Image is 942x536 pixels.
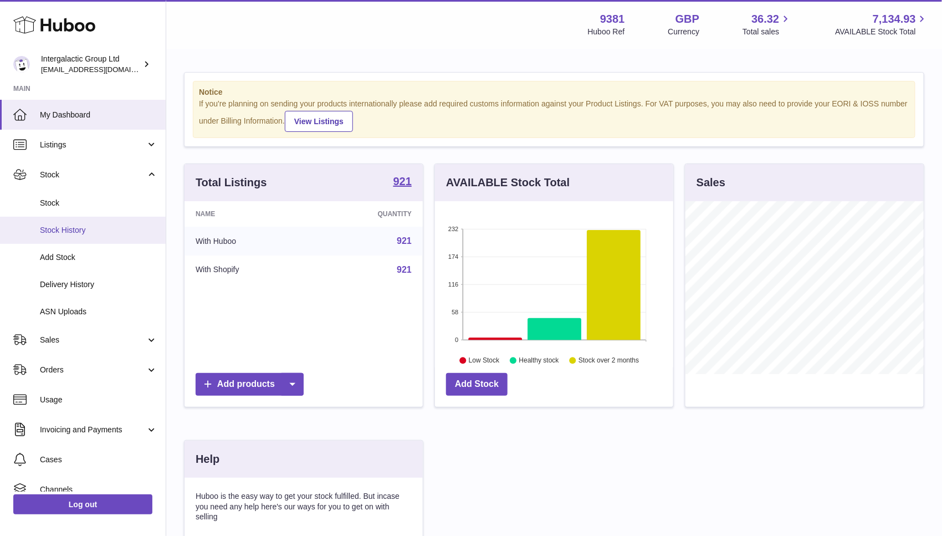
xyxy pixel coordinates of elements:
span: Sales [40,335,146,345]
th: Quantity [313,201,423,227]
text: 174 [448,253,458,260]
span: AVAILABLE Stock Total [835,27,929,37]
h3: Total Listings [196,175,267,190]
h3: Help [196,452,219,467]
span: 7,134.93 [873,12,916,27]
a: 36.32 Total sales [743,12,792,37]
span: Stock [40,170,146,180]
img: info@junglistnetwork.com [13,56,30,73]
a: View Listings [285,111,353,132]
a: Add Stock [446,373,508,396]
a: 7,134.93 AVAILABLE Stock Total [835,12,929,37]
h3: Sales [697,175,725,190]
a: 921 [397,236,412,246]
span: ASN Uploads [40,307,157,317]
text: Healthy stock [519,356,560,364]
span: Cases [40,455,157,465]
span: Channels [40,484,157,495]
h3: AVAILABLE Stock Total [446,175,570,190]
strong: 921 [393,176,412,187]
span: 36.32 [751,12,779,27]
span: Orders [40,365,146,375]
span: Invoicing and Payments [40,425,146,435]
text: Stock over 2 months [578,356,639,364]
span: Usage [40,395,157,405]
text: Low Stock [469,356,500,364]
div: Huboo Ref [588,27,625,37]
span: Total sales [743,27,792,37]
span: Listings [40,140,146,150]
span: Stock History [40,225,157,236]
a: Log out [13,494,152,514]
td: With Shopify [185,256,313,284]
td: With Huboo [185,227,313,256]
text: 232 [448,226,458,232]
span: My Dashboard [40,110,157,120]
text: 58 [452,309,458,315]
span: Delivery History [40,279,157,290]
text: 116 [448,281,458,288]
text: 0 [455,336,458,343]
a: 921 [397,265,412,274]
p: Huboo is the easy way to get your stock fulfilled. But incase you need any help here's our ways f... [196,491,412,523]
span: Add Stock [40,252,157,263]
a: 921 [393,176,412,189]
a: Add products [196,373,304,396]
div: If you're planning on sending your products internationally please add required customs informati... [199,99,909,132]
th: Name [185,201,313,227]
div: Currency [668,27,700,37]
div: Intergalactic Group Ltd [41,54,141,75]
strong: GBP [675,12,699,27]
strong: Notice [199,87,909,98]
strong: 9381 [600,12,625,27]
span: [EMAIL_ADDRESS][DOMAIN_NAME] [41,65,163,74]
span: Stock [40,198,157,208]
